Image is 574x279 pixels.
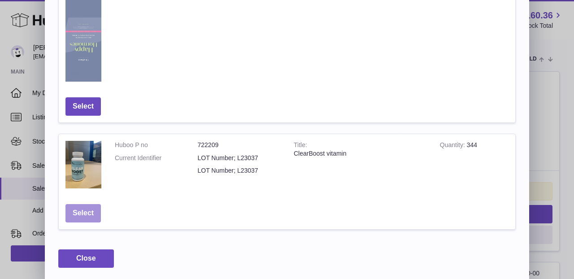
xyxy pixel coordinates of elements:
[58,249,114,268] button: Close
[294,149,426,158] div: ClearBoost vitamin
[65,204,101,222] button: Select
[198,166,281,175] dd: LOT Number; L23037
[440,141,467,151] strong: Quantity
[65,97,101,116] button: Select
[65,141,101,189] img: ClearBoost vitamin
[433,134,515,198] td: 344
[76,254,96,262] span: Close
[115,141,198,149] dt: Huboo P no
[198,154,281,162] dd: LOT Number; L23037
[198,141,281,149] dd: 722209
[115,154,198,162] dt: Current Identifier
[294,141,307,151] strong: Title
